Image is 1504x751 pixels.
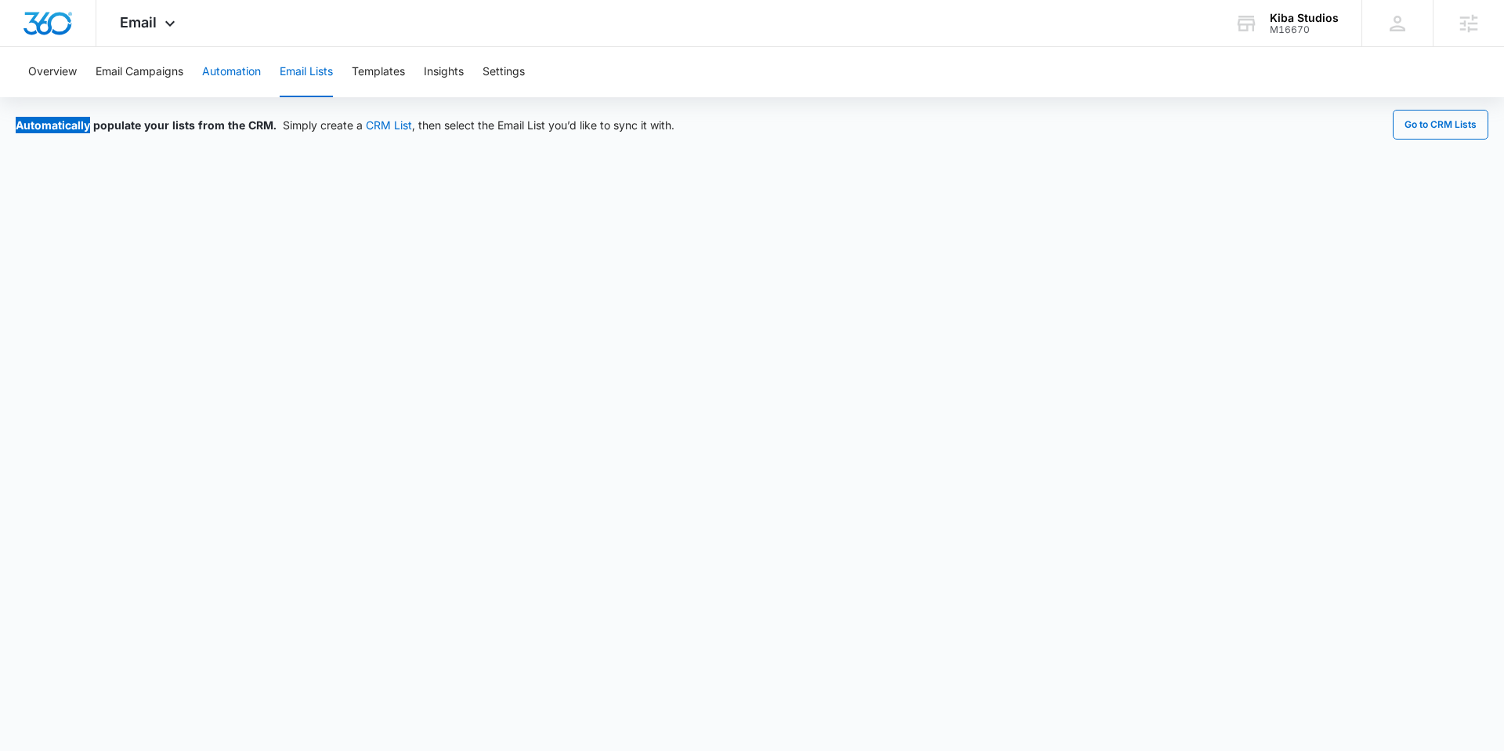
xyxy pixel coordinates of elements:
[16,117,674,133] div: Simply create a , then select the Email List you’d like to sync it with.
[28,47,77,97] button: Overview
[352,47,405,97] button: Templates
[366,118,412,132] a: CRM List
[1393,110,1488,140] button: Go to CRM Lists
[280,47,333,97] button: Email Lists
[1270,24,1339,35] div: account id
[483,47,525,97] button: Settings
[1270,12,1339,24] div: account name
[120,14,157,31] span: Email
[202,47,261,97] button: Automation
[96,47,183,97] button: Email Campaigns
[424,47,464,97] button: Insights
[16,118,277,132] span: Automatically populate your lists from the CRM.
